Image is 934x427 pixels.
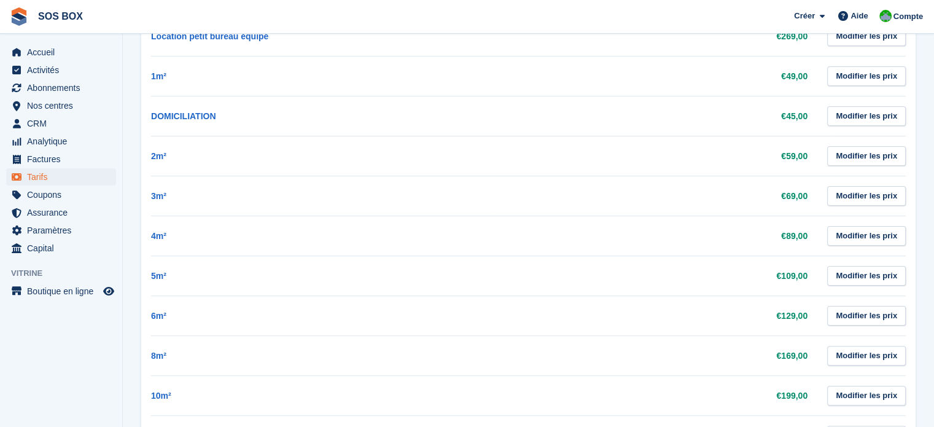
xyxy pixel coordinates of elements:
[827,226,906,246] a: Modifier les prix
[492,56,833,96] td: €49,00
[492,16,833,56] td: €269,00
[27,133,101,150] span: Analytique
[6,283,116,300] a: menu
[794,10,815,22] span: Créer
[492,136,833,176] td: €59,00
[850,10,868,22] span: Aide
[151,111,216,121] a: DOMICILIATION
[101,284,116,299] a: Boutique d'aperçu
[27,240,101,257] span: Capital
[151,351,166,361] a: 8m²
[879,10,892,22] img: Fabrice
[6,44,116,61] a: menu
[27,115,101,132] span: CRM
[827,106,906,127] a: Modifier les prix
[827,346,906,366] a: Modifier les prix
[827,66,906,87] a: Modifier les prix
[151,31,268,41] a: Location petit bureau équipé
[6,61,116,79] a: menu
[27,222,101,239] span: Paramètres
[11,267,122,280] span: Vitrine
[492,375,833,415] td: €199,00
[27,97,101,114] span: Nos centres
[151,391,171,401] a: 10m²
[827,386,906,406] a: Modifier les prix
[6,115,116,132] a: menu
[6,204,116,221] a: menu
[6,168,116,186] a: menu
[6,133,116,150] a: menu
[492,176,833,216] td: €69,00
[33,6,88,26] a: SOS BOX
[827,26,906,47] a: Modifier les prix
[151,191,166,201] a: 3m²
[10,7,28,26] img: stora-icon-8386f47178a22dfd0bd8f6a31ec36ba5ce8667c1dd55bd0f319d3a0aa187defe.svg
[6,79,116,96] a: menu
[151,311,166,321] a: 6m²
[827,306,906,326] a: Modifier les prix
[827,146,906,166] a: Modifier les prix
[27,283,101,300] span: Boutique en ligne
[6,186,116,203] a: menu
[27,151,101,168] span: Factures
[827,186,906,206] a: Modifier les prix
[27,186,101,203] span: Coupons
[893,10,923,23] span: Compte
[492,216,833,256] td: €89,00
[27,204,101,221] span: Assurance
[6,97,116,114] a: menu
[492,335,833,375] td: €169,00
[151,231,166,241] a: 4m²
[6,151,116,168] a: menu
[27,168,101,186] span: Tarifs
[6,222,116,239] a: menu
[492,96,833,136] td: €45,00
[27,61,101,79] span: Activités
[492,296,833,335] td: €129,00
[492,256,833,296] td: €109,00
[151,71,166,81] a: 1m²
[27,79,101,96] span: Abonnements
[6,240,116,257] a: menu
[151,151,166,161] a: 2m²
[27,44,101,61] span: Accueil
[827,266,906,286] a: Modifier les prix
[151,271,166,281] a: 5m²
